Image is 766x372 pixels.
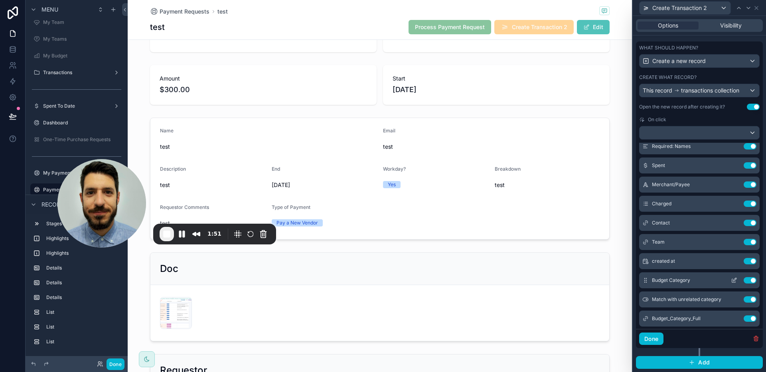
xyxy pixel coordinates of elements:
span: Visibility [720,22,742,30]
a: Spent To Date [30,100,123,112]
h1: test [150,22,165,33]
a: Payment Requests [150,8,209,16]
button: Done [639,333,663,345]
button: Edit [577,20,610,34]
label: What should happen? [639,45,698,51]
span: Merchant/Payee [652,181,690,188]
a: My Team [30,16,123,29]
a: Payment Requests [30,183,123,196]
label: List [46,324,120,330]
span: Add [698,359,710,366]
span: This record [643,87,672,94]
span: Required: Names [652,143,691,150]
span: Team [652,239,665,245]
a: One-Time Purchase Requests [30,133,123,146]
a: Transactions [30,66,123,79]
span: Budget Category [652,277,690,283]
label: Highlights [46,235,120,242]
label: Details [46,294,120,301]
span: Budget_Category_Full [652,315,701,322]
label: Highlights [46,250,120,256]
label: Payment Requests [43,187,118,193]
label: Details [46,265,120,271]
a: Dashboard [30,116,123,129]
label: Stages [46,220,120,227]
div: Open the new record after creating it? [639,104,725,110]
label: My Budget [43,53,121,59]
div: scrollable content [26,214,128,356]
button: Done [107,358,124,370]
label: List [46,309,120,315]
label: My Team [43,19,121,26]
span: Payment Requests [160,8,209,16]
button: This recordtransactions collection [639,84,760,97]
label: Dashboard [43,120,121,126]
span: Create Transaction 2 [652,4,707,12]
span: Menu [41,6,58,14]
a: My Teams [30,33,123,45]
label: Details [46,279,120,286]
span: Charged [652,201,671,207]
span: created at [652,258,675,264]
label: My Payment Requests [43,170,121,176]
label: Spent To Date [43,103,110,109]
a: My Budget [30,49,123,62]
span: Match with unrelated category [652,296,721,303]
a: test [217,8,228,16]
label: Transactions [43,69,110,76]
label: List [46,339,120,345]
span: On click [648,116,666,123]
span: Contact [652,220,670,226]
button: Create Transaction 2 [639,1,731,15]
span: Options [658,22,678,30]
span: Create a new record [652,57,706,65]
label: My Teams [43,36,121,42]
span: Spent [652,162,665,169]
label: One-Time Purchase Requests [43,136,121,143]
button: Create a new record [639,54,760,68]
span: transactions collection [681,87,739,94]
label: Create what record? [639,74,697,81]
a: My Payment Requests [30,167,123,179]
span: Record view [41,201,80,209]
button: Add [636,356,763,369]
